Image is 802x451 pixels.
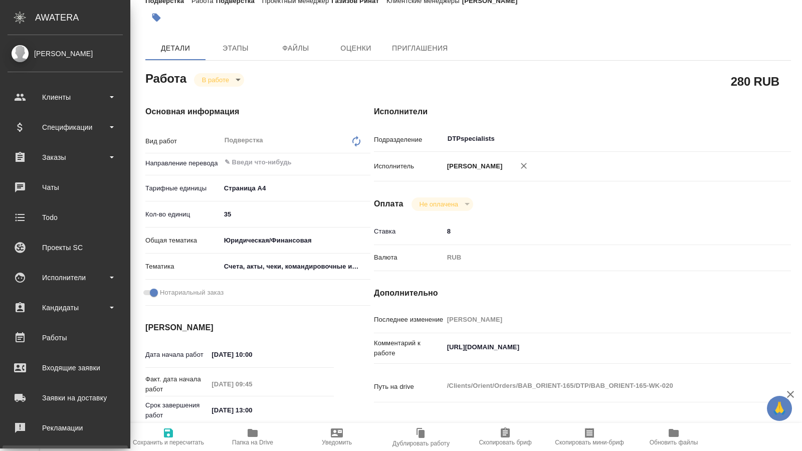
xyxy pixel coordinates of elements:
p: Дата начала работ [145,350,208,360]
textarea: [URL][DOMAIN_NAME] [444,339,756,356]
p: Подразделение [374,135,444,145]
div: Исполнители [8,270,123,285]
p: Ставка [374,227,444,237]
h4: Исполнители [374,106,791,118]
span: Этапы [212,42,260,55]
input: ✎ Введи что-нибудь [224,156,334,168]
span: Детали [151,42,199,55]
button: Уведомить [295,423,379,451]
div: В работе [194,73,244,87]
button: 🙏 [767,396,792,421]
input: ✎ Введи что-нибудь [208,403,296,417]
p: Тарифные единицы [145,183,221,193]
button: Удалить исполнителя [513,155,535,177]
span: Папка на Drive [232,439,273,446]
button: Не оплачена [417,200,461,208]
span: 🙏 [771,398,788,419]
input: ✎ Введи что-нибудь [444,224,756,239]
div: Юридическая/Финансовая [221,232,371,249]
p: Общая тематика [145,236,221,246]
span: Скопировать бриф [479,439,531,446]
p: Путь на drive [374,382,444,392]
span: Дублировать работу [392,440,450,447]
div: Заявки на доставку [8,390,123,405]
input: Пустое поле [444,312,756,327]
h4: Оплата [374,198,404,210]
p: Факт. дата начала работ [145,374,208,394]
p: Вид работ [145,136,221,146]
span: Файлы [272,42,320,55]
div: В работе [412,197,473,211]
div: Заказы [8,150,123,165]
button: Open [365,161,367,163]
button: Обновить файлы [632,423,716,451]
textarea: /Clients/Orient/Orders/BAB_ORIENT-165/DTP/BAB_ORIENT-165-WK-020 [444,377,756,394]
h4: Дополнительно [374,287,791,299]
span: Обновить файлы [650,439,698,446]
div: Рекламации [8,420,123,435]
div: Спецификации [8,120,123,135]
input: ✎ Введи что-нибудь [221,207,371,221]
button: Скопировать бриф [463,423,547,451]
span: Скопировать мини-бриф [555,439,624,446]
h4: Основная информация [145,106,334,118]
a: Заявки на доставку [3,385,128,410]
a: Входящие заявки [3,355,128,380]
button: Добавить тэг [145,7,167,29]
button: Open [751,138,753,140]
div: Чаты [8,180,123,195]
h4: [PERSON_NAME] [145,322,334,334]
h2: Работа [145,69,186,87]
p: [PERSON_NAME] [444,161,503,171]
div: Работы [8,330,123,345]
div: Кандидаты [8,300,123,315]
a: Todo [3,205,128,230]
div: AWATERA [35,8,130,28]
p: Тематика [145,262,221,272]
a: Чаты [3,175,128,200]
div: Клиенты [8,90,123,105]
span: Оценки [332,42,380,55]
button: Сохранить и пересчитать [126,423,211,451]
a: Проекты SC [3,235,128,260]
h2: 280 RUB [731,73,779,90]
button: В работе [199,76,232,84]
input: Пустое поле [208,377,296,391]
p: Исполнитель [374,161,444,171]
span: Сохранить и пересчитать [133,439,204,446]
p: Последнее изменение [374,315,444,325]
span: Уведомить [322,439,352,446]
a: Работы [3,325,128,350]
input: ✎ Введи что-нибудь [208,347,296,362]
div: Входящие заявки [8,360,123,375]
div: Проекты SC [8,240,123,255]
p: Валюта [374,253,444,263]
div: [PERSON_NAME] [8,48,123,59]
div: Todo [8,210,123,225]
p: Направление перевода [145,158,221,168]
a: Рекламации [3,415,128,440]
p: Кол-во единиц [145,209,221,219]
div: Страница А4 [221,180,371,197]
p: Срок завершения работ [145,400,208,420]
button: Скопировать мини-бриф [547,423,632,451]
span: Нотариальный заказ [160,288,224,298]
p: Комментарий к работе [374,338,444,358]
button: Папка на Drive [211,423,295,451]
div: Счета, акты, чеки, командировочные и таможенные документы [221,258,371,275]
button: Дублировать работу [379,423,463,451]
div: RUB [444,249,756,266]
span: Приглашения [392,42,448,55]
